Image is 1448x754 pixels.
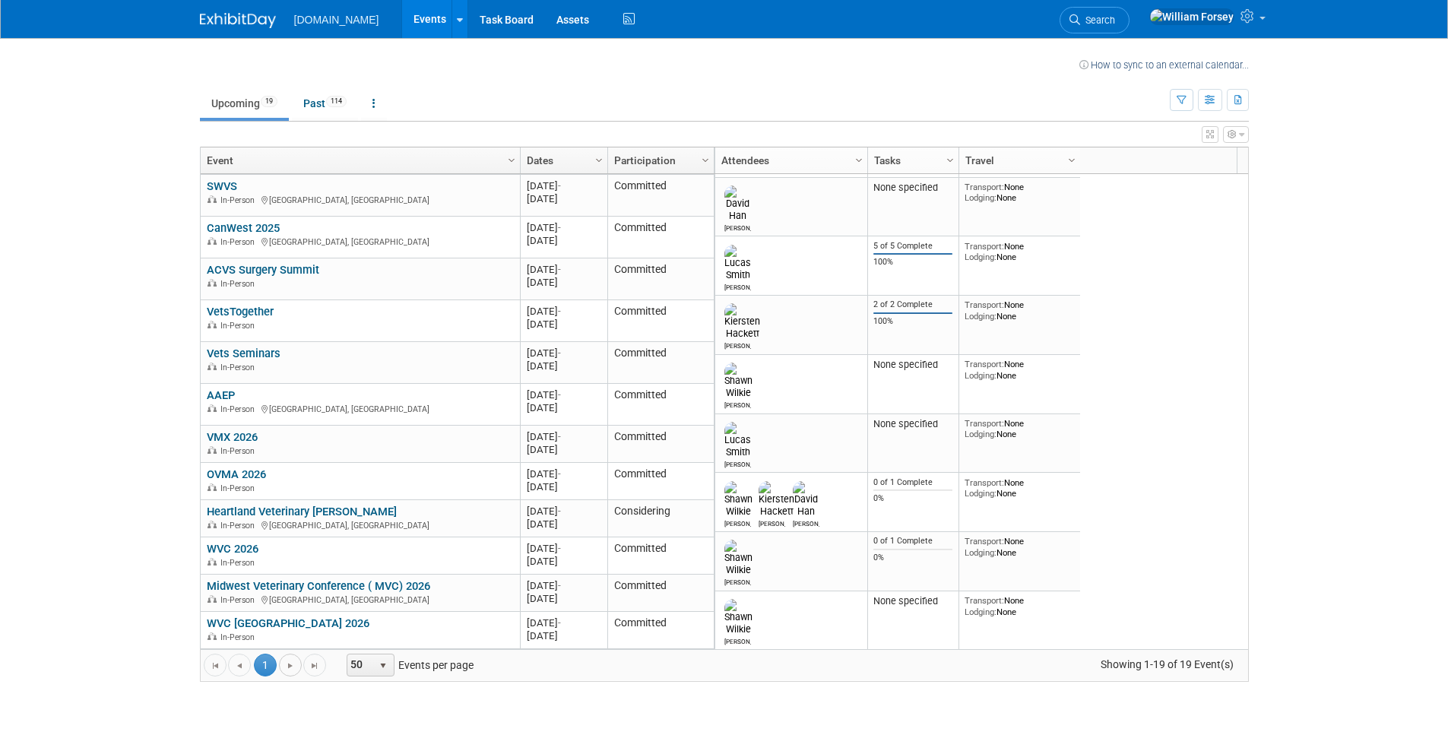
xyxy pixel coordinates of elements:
[207,147,510,173] a: Event
[965,536,1074,558] div: None None
[965,370,996,381] span: Lodging:
[724,599,753,635] img: Shawn Wilkie
[208,521,217,528] img: In-Person Event
[873,418,952,430] div: None specified
[207,305,274,318] a: VetsTogether
[207,263,319,277] a: ACVS Surgery Summit
[724,422,751,458] img: Lucas Smith
[558,505,561,517] span: -
[759,518,785,527] div: Kiersten Hackett
[724,340,751,350] div: Kiersten Hackett
[1149,8,1234,25] img: William Forsey
[724,518,751,527] div: Shawn Wilkie
[220,195,259,205] span: In-Person
[377,660,389,672] span: select
[965,241,1074,263] div: None None
[284,660,296,672] span: Go to the next page
[965,311,996,322] span: Lodging:
[591,147,607,170] a: Column Settings
[724,540,753,576] img: Shawn Wilkie
[873,477,952,488] div: 0 of 1 Complete
[527,276,600,289] div: [DATE]
[944,154,956,166] span: Column Settings
[965,477,1074,499] div: None None
[874,147,949,173] a: Tasks
[1063,147,1080,170] a: Column Settings
[607,175,714,217] td: Committed
[527,616,600,629] div: [DATE]
[208,558,217,565] img: In-Person Event
[699,154,711,166] span: Column Settings
[207,402,513,415] div: [GEOGRAPHIC_DATA], [GEOGRAPHIC_DATA]
[558,264,561,275] span: -
[204,654,227,676] a: Go to the first page
[558,617,561,629] span: -
[527,318,600,331] div: [DATE]
[1066,154,1078,166] span: Column Settings
[207,505,397,518] a: Heartland Veterinary [PERSON_NAME]
[558,180,561,192] span: -
[873,553,952,563] div: 0%
[965,536,1004,546] span: Transport:
[724,635,751,645] div: Shawn Wilkie
[965,299,1004,310] span: Transport:
[303,654,326,676] a: Go to the last page
[793,481,819,518] img: David Han
[527,192,600,205] div: [DATE]
[292,89,358,118] a: Past114
[208,363,217,370] img: In-Person Event
[527,147,597,173] a: Dates
[873,241,952,252] div: 5 of 5 Complete
[965,547,996,558] span: Lodging:
[220,363,259,372] span: In-Person
[207,467,266,481] a: OVMA 2026
[527,347,600,360] div: [DATE]
[607,342,714,384] td: Committed
[527,592,600,605] div: [DATE]
[208,237,217,245] img: In-Person Event
[527,518,600,531] div: [DATE]
[207,542,258,556] a: WVC 2026
[965,418,1074,440] div: None None
[593,154,605,166] span: Column Settings
[607,300,714,342] td: Committed
[558,222,561,233] span: -
[220,558,259,568] span: In-Person
[207,235,513,248] div: [GEOGRAPHIC_DATA], [GEOGRAPHIC_DATA]
[965,595,1004,606] span: Transport:
[724,576,751,586] div: Shawn Wilkie
[724,245,751,281] img: Lucas Smith
[721,147,857,173] a: Attendees
[207,518,513,531] div: [GEOGRAPHIC_DATA], [GEOGRAPHIC_DATA]
[527,360,600,372] div: [DATE]
[607,575,714,612] td: Committed
[724,185,751,222] img: David Han
[607,384,714,426] td: Committed
[207,388,235,402] a: AAEP
[873,316,952,327] div: 100%
[965,359,1004,369] span: Transport:
[200,89,289,118] a: Upcoming19
[527,401,600,414] div: [DATE]
[527,443,600,456] div: [DATE]
[220,404,259,414] span: In-Person
[309,660,321,672] span: Go to the last page
[207,221,280,235] a: CanWest 2025
[208,483,217,491] img: In-Person Event
[965,147,1070,173] a: Travel
[228,654,251,676] a: Go to the previous page
[873,536,952,546] div: 0 of 1 Complete
[1060,7,1130,33] a: Search
[1080,14,1115,26] span: Search
[208,195,217,203] img: In-Person Event
[527,305,600,318] div: [DATE]
[558,347,561,359] span: -
[759,481,794,518] img: Kiersten Hackett
[208,404,217,412] img: In-Person Event
[873,257,952,268] div: 100%
[261,96,277,107] span: 19
[873,359,952,371] div: None specified
[607,217,714,258] td: Committed
[851,147,867,170] a: Column Settings
[873,595,952,607] div: None specified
